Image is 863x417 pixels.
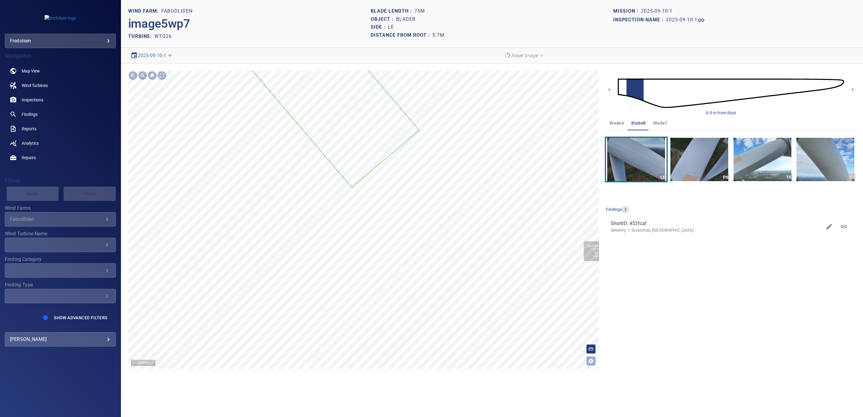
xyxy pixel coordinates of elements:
[669,138,730,181] button: PS
[5,93,116,107] a: inspections noActive
[138,71,147,80] div: Zoom out
[22,155,36,161] span: Repairs
[5,53,116,59] h4: Navigation
[795,138,856,181] button: SS
[5,107,116,122] a: findings noActive
[138,53,166,58] a: 2025-09-10-1
[613,17,666,23] h1: Inspection name :
[666,17,698,23] h1: 2025-09-10-1
[388,24,394,30] h1: LE
[607,138,665,181] a: LE
[10,335,111,344] div: [PERSON_NAME]
[10,216,104,222] div: Fabodliden
[128,33,154,39] h2: TURBINE:
[396,17,416,22] h1: bladeB
[371,24,388,30] h1: Side :
[622,207,629,213] span: 1
[5,78,116,93] a: windturbines noActive
[128,50,176,61] div: 2025-09-10-1
[5,150,116,165] a: repairs noActive
[502,50,548,61] div: Reset Image
[371,8,414,14] h1: Blade length :
[5,231,116,236] label: Wind Turbine Name
[50,313,111,323] button: Show Advanced Filters
[154,33,172,39] h2: WTG26
[22,68,40,74] span: Map View
[706,110,736,116] div: 0-5 m from Root
[5,238,116,252] div: Wind Turbine Name
[796,138,854,181] a: SS
[631,119,646,127] span: bladeB
[22,126,36,132] span: Reports
[22,111,38,117] span: Findings
[732,138,793,181] button: TE
[5,263,116,278] div: Finding Category
[611,220,822,227] span: ShortID: 453fcaf
[5,289,116,303] div: Finding Type
[613,8,641,14] h1: Mission :
[586,356,596,366] button: Open image filters and tagging options
[585,244,627,251] span: Fabodliden/WTG26/453fcaf0-8f11-11f0-9b7b-05a698947900
[128,71,138,80] div: Zoom in
[653,119,668,127] span: bladeC
[611,227,822,233] p: Severity: 1 Scratches, [GEOGRAPHIC_DATA]
[5,257,116,262] label: Finding Category
[22,82,48,88] span: Wind Turbines
[848,174,856,181] div: SS
[5,283,116,287] label: Finding Type
[157,71,167,80] div: Toggle full page
[610,119,624,127] span: bladeA
[371,32,432,38] h1: Distance from root :
[722,174,730,181] div: PS
[606,207,622,212] span: findings
[659,174,667,181] div: LE
[5,136,116,150] a: analytics noActive
[5,206,116,211] label: Wind Farms
[128,17,190,31] h2: image5wp7
[414,8,425,14] h1: 75m
[618,66,844,121] img: d
[161,8,193,14] h1: Fabodliden
[641,8,673,14] h1: 2025-09-10-1
[128,8,161,14] h1: WIND FARM:
[5,122,116,136] a: reports noActive
[606,138,667,181] button: LE
[666,17,705,24] a: 2025-09-10-1
[5,64,116,78] a: map noActive
[734,138,791,181] a: TE
[22,97,43,103] span: Inspections
[670,138,728,181] a: PS
[147,71,157,80] div: Go home
[5,34,116,48] div: fredolsen
[595,252,618,258] span: Severity 1 Scratches, [GEOGRAPHIC_DATA]
[5,178,116,184] h4: Filters
[785,174,793,181] div: TE
[45,15,76,21] img: fredolsen-logo
[432,32,444,38] h1: 5.7m
[10,36,111,46] div: fredolsen
[22,140,39,146] span: Analytics
[371,17,396,22] h1: Object :
[5,212,116,227] div: Wind Farms
[511,53,538,58] em: Reset Image
[54,315,107,320] span: Show Advanced Filters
